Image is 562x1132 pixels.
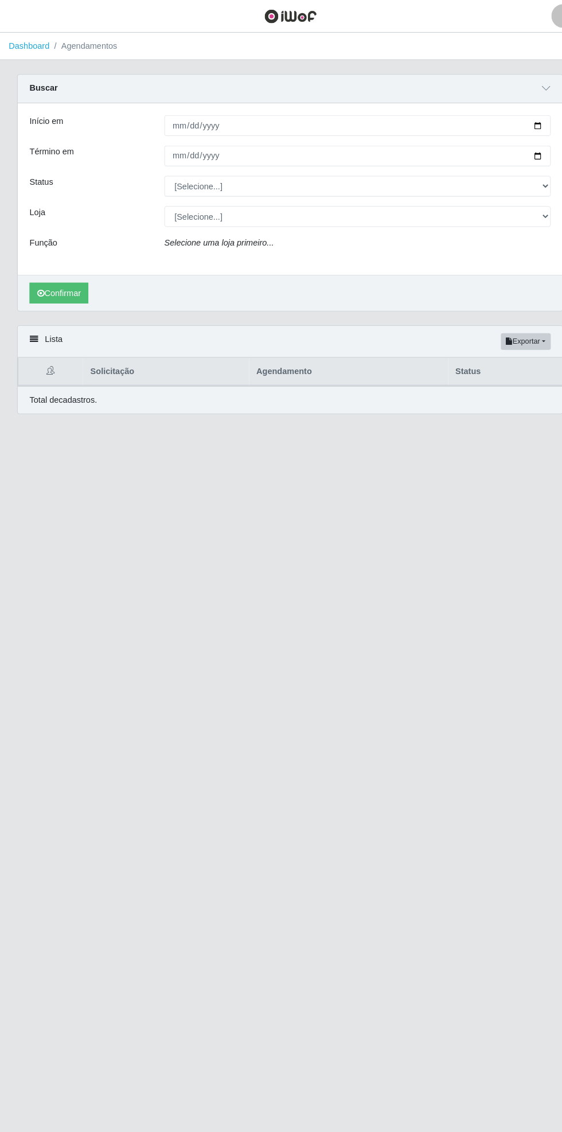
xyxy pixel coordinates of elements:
[9,40,49,49] a: Dashboard
[159,229,265,239] i: Selecione uma loja primeiro...
[159,111,533,131] input: 00/00/0000
[9,1112,56,1124] span: © 2025 .
[29,80,56,90] strong: Buscar
[18,315,544,345] div: Lista
[29,273,86,293] button: Confirmar
[29,380,95,392] p: Total de cadastros.
[256,9,307,23] img: CoreUI Logo
[9,1113,30,1122] span: IWOF
[29,141,72,153] label: Término em
[485,322,533,338] button: Exportar
[537,1113,553,1122] a: iWof
[49,38,114,50] li: Agendamentos
[29,199,44,211] label: Loja
[81,346,241,373] th: Solicitação
[29,170,52,182] label: Status
[475,1112,553,1124] span: Desenvolvido por
[159,141,533,161] input: 00/00/0000
[241,346,434,373] th: Agendamento
[434,346,544,373] th: Status
[29,228,56,240] label: Função
[29,111,62,123] label: Início em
